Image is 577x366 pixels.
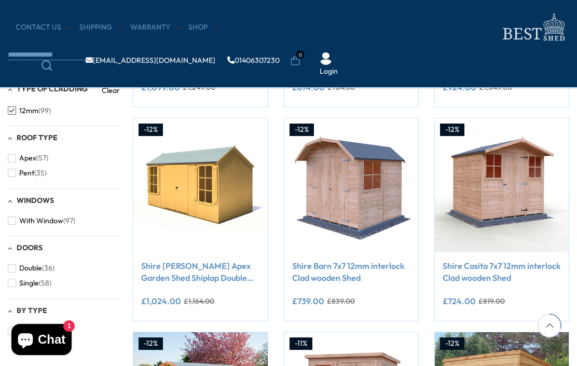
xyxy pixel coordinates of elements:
[320,66,338,77] a: Login
[227,57,280,64] a: 01406307230
[292,297,324,305] ins: £739.00
[39,279,51,288] span: (58)
[17,196,54,205] span: Windows
[8,103,51,118] button: 12mm
[478,297,505,305] del: £819.00
[19,264,42,273] span: Double
[292,83,325,91] ins: £674.00
[320,52,332,65] img: User Icon
[443,83,476,91] ins: £924.00
[183,84,215,91] del: £1,249.00
[141,83,180,91] ins: £1,099.00
[497,10,569,44] img: logo
[8,60,86,71] a: Search
[327,297,355,305] del: £839.00
[443,260,561,283] a: Shire Casita 7x7 12mm interlock Clad wooden Shed
[8,261,54,276] button: Double
[130,22,181,33] a: Warranty
[8,323,59,338] button: Wooden
[141,297,181,305] ins: £1,024.00
[19,216,63,225] span: With Window
[19,169,34,178] span: Pent
[435,118,569,252] img: Shire Casita 7x7 12mm interlock Clad wooden Shed - Best Shed
[188,22,218,33] a: Shop
[440,337,464,350] div: -12%
[17,84,88,93] span: Type of Cladding
[16,22,72,33] a: CONTACT US
[19,106,38,115] span: 12mm
[8,151,48,166] button: Apex
[290,56,300,66] a: 0
[86,57,215,64] a: [EMAIL_ADDRESS][DOMAIN_NAME]
[133,118,267,252] img: Shire Holt Apex Garden Shed Shiplap Double Door 13x7 - Best Shed
[479,84,512,91] del: £1,049.00
[284,118,418,252] img: Shire Barn 7x7 12mm interlock Clad wooden Shed - Best Shed
[38,106,51,115] span: (99)
[63,216,75,225] span: (97)
[17,133,58,142] span: Roof Type
[36,154,48,162] span: (57)
[8,276,51,291] button: Single
[139,337,163,350] div: -12%
[292,260,410,283] a: Shire Barn 7x7 12mm interlock Clad wooden Shed
[8,324,75,358] inbox-online-store-chat: Shopify online store chat
[8,166,47,181] button: Pent
[102,85,120,96] a: Clear
[327,84,355,91] del: £764.00
[139,124,163,136] div: -12%
[17,306,47,315] span: By Type
[290,124,314,136] div: -12%
[440,124,464,136] div: -12%
[296,50,305,59] span: 0
[290,337,312,350] div: -11%
[443,297,476,305] ins: £724.00
[8,213,75,228] button: With Window
[17,243,43,252] span: Doors
[19,279,39,288] span: Single
[34,169,47,178] span: (35)
[184,297,214,305] del: £1,164.00
[42,264,54,273] span: (36)
[79,22,122,33] a: Shipping
[19,154,36,162] span: Apex
[141,260,259,283] a: Shire [PERSON_NAME] Apex Garden Shed Shiplap Double Door 13x7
